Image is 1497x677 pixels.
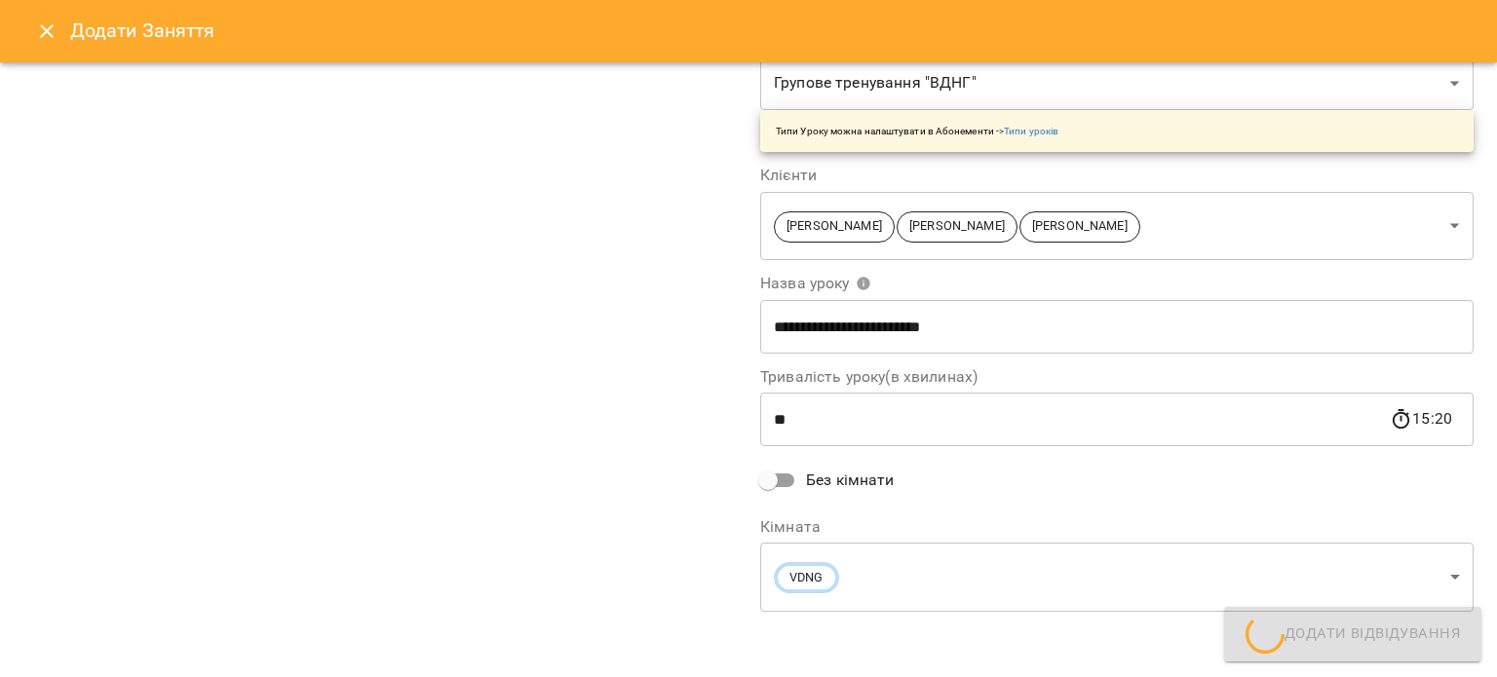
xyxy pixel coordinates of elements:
svg: Вкажіть назву уроку або виберіть клієнтів [856,276,871,291]
div: [PERSON_NAME][PERSON_NAME][PERSON_NAME] [760,191,1474,260]
button: Close [23,8,70,55]
p: Типи Уроку можна налаштувати в Абонементи -> [776,124,1058,138]
span: Назва уроку [760,276,871,291]
span: [PERSON_NAME] [898,217,1017,236]
label: Тривалість уроку(в хвилинах) [760,369,1474,385]
span: [PERSON_NAME] [1020,217,1139,236]
span: Без кімнати [806,469,895,492]
span: [PERSON_NAME] [775,217,894,236]
a: Типи уроків [1004,126,1058,136]
span: VDNG [778,569,835,587]
div: Групове тренування "ВДНГ" [760,56,1474,111]
div: VDNG [760,543,1474,612]
label: Клієнти [760,168,1474,183]
label: Кімната [760,519,1474,535]
h6: Додати Заняття [70,16,1474,46]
